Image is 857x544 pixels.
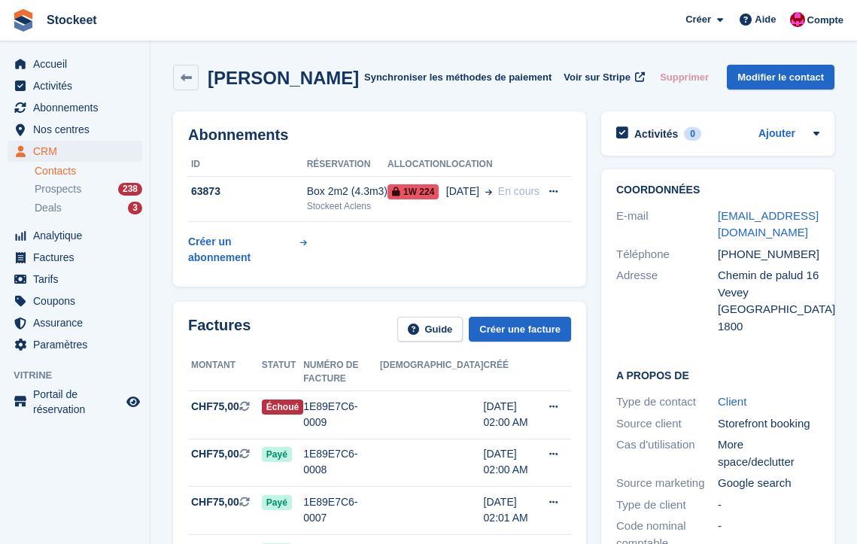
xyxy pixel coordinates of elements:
[498,185,539,197] span: En cours
[191,446,239,462] span: CHF75,00
[616,394,718,411] div: Type de contact
[307,199,387,213] div: Stockeet Aclens
[33,225,123,246] span: Analytique
[303,494,380,526] div: 1E89E7C6-0007
[634,127,678,141] h2: Activités
[14,368,150,383] span: Vitrine
[303,399,380,430] div: 1E89E7C6-0009
[33,387,123,417] span: Portail de réservation
[191,399,239,415] span: CHF75,00
[564,70,631,85] span: Voir sur Stripe
[364,65,552,90] button: Synchroniser les méthodes de paiement
[616,246,718,263] div: Téléphone
[8,75,142,96] a: menu
[33,334,123,355] span: Paramètres
[33,247,123,268] span: Factures
[484,494,540,526] div: [DATE] 02:01 AM
[33,269,123,290] span: Tarifs
[387,153,446,177] th: Allocation
[307,153,387,177] th: Réservation
[12,9,35,32] img: stora-icon-8386f47178a22dfd0bd8f6a31ec36ba5ce8667c1dd55bd0f319d3a0aa187defe.svg
[188,126,571,144] h2: Abonnements
[616,436,718,470] div: Cas d'utilisation
[616,367,819,382] h2: A propos de
[188,153,307,177] th: ID
[303,354,380,391] th: Numéro de facture
[35,201,62,215] span: Deals
[718,497,819,514] div: -
[484,354,540,391] th: Créé
[484,399,540,430] div: [DATE] 02:00 AM
[654,65,715,90] button: Supprimer
[718,475,819,492] div: Google search
[33,53,123,74] span: Accueil
[718,318,819,336] div: 1800
[128,202,142,214] div: 3
[469,317,571,342] a: Créer une facture
[307,184,387,199] div: Box 2m2 (4.3m3)
[484,446,540,478] div: [DATE] 02:00 AM
[8,312,142,333] a: menu
[718,301,819,318] div: [GEOGRAPHIC_DATA]
[790,12,805,27] img: Valentin BURDET
[380,354,484,391] th: [DEMOGRAPHIC_DATA]
[446,153,539,177] th: Location
[446,184,479,199] span: [DATE]
[8,387,142,417] a: menu
[8,290,142,312] a: menu
[558,65,648,90] a: Voir sur Stripe
[685,12,711,27] span: Créer
[35,182,81,196] span: Prospects
[8,97,142,118] a: menu
[718,246,819,263] div: [PHONE_NUMBER]
[41,8,103,32] a: Stockeet
[727,65,834,90] a: Modifier le contact
[35,200,142,216] a: Deals 3
[8,269,142,290] a: menu
[755,12,776,27] span: Aide
[262,447,292,462] span: Payé
[616,184,819,196] h2: Coordonnées
[718,395,746,408] a: Client
[8,247,142,268] a: menu
[191,494,239,510] span: CHF75,00
[616,208,718,242] div: E-mail
[33,312,123,333] span: Assurance
[718,267,819,284] div: Chemin de palud 16
[8,119,142,140] a: menu
[35,181,142,197] a: Prospects 238
[387,184,439,199] span: 1W 224
[35,164,142,178] a: Contacts
[718,415,819,433] div: Storefront booking
[33,290,123,312] span: Coupons
[262,495,292,510] span: Payé
[8,334,142,355] a: menu
[188,354,262,391] th: Montant
[33,119,123,140] span: Nos centres
[718,284,819,302] div: Vevey
[8,141,142,162] a: menu
[33,97,123,118] span: Abonnements
[616,497,718,514] div: Type de client
[718,436,819,470] div: More space/declutter
[397,317,463,342] a: Guide
[118,183,142,196] div: 238
[616,475,718,492] div: Source marketing
[188,317,251,342] h2: Factures
[616,267,718,335] div: Adresse
[33,141,123,162] span: CRM
[262,400,303,415] span: Échoué
[188,184,307,199] div: 63873
[8,53,142,74] a: menu
[188,234,297,266] div: Créer un abonnement
[616,415,718,433] div: Source client
[188,228,307,272] a: Créer un abonnement
[208,68,359,88] h2: [PERSON_NAME]
[718,209,819,239] a: [EMAIL_ADDRESS][DOMAIN_NAME]
[262,354,303,391] th: Statut
[807,13,843,28] span: Compte
[758,126,795,143] a: Ajouter
[33,75,123,96] span: Activités
[303,446,380,478] div: 1E89E7C6-0008
[684,127,701,141] div: 0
